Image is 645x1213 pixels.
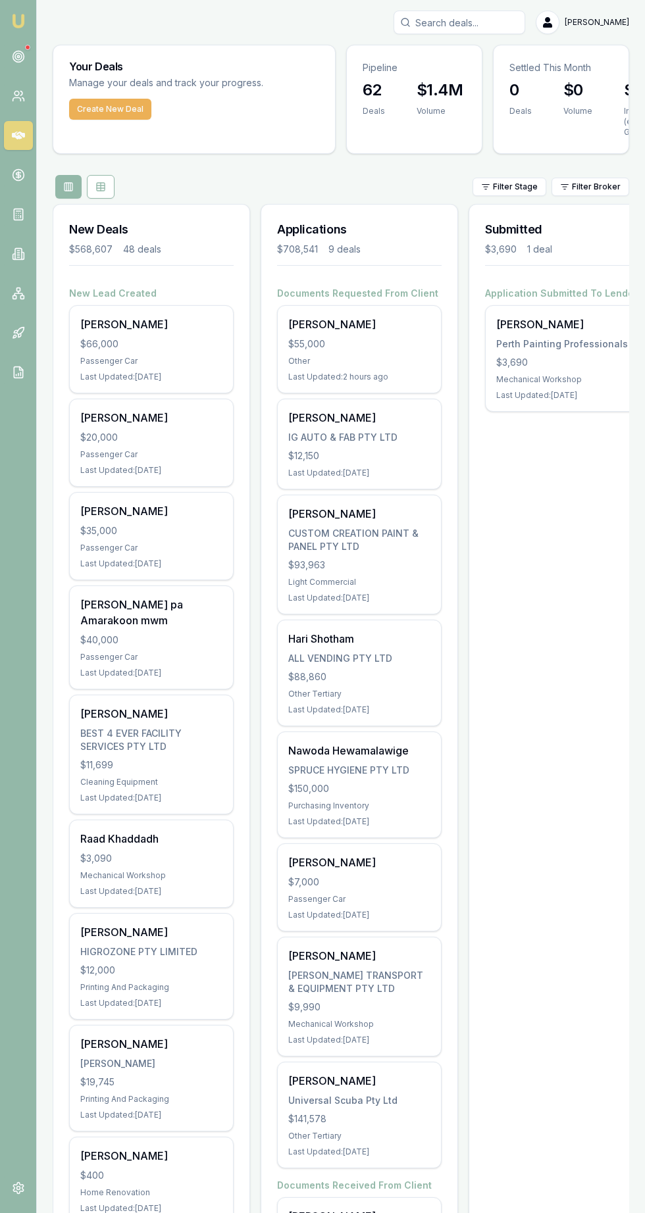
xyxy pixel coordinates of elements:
div: $88,860 [288,670,430,683]
h3: $1.4M [417,80,463,101]
div: Printing And Packaging [80,982,222,993]
div: $20,000 [80,431,222,444]
h4: Documents Received From Client [277,1179,442,1192]
div: CUSTOM CREATION PAINT & PANEL PTY LTD [288,527,430,553]
p: Settled This Month [509,61,613,74]
div: Passenger Car [80,449,222,460]
h3: 62 [363,80,385,101]
div: $3,690 [496,356,638,369]
div: Perth Painting Professionals [496,337,638,351]
div: 1 deal [527,243,552,256]
div: Last Updated: [DATE] [80,668,222,678]
div: Last Updated: [DATE] [80,465,222,476]
div: Other Tertiary [288,689,430,699]
div: $3,090 [80,852,222,865]
div: ALL VENDING PTY LTD [288,652,430,665]
div: $19,745 [80,1076,222,1089]
div: $141,578 [288,1112,430,1126]
div: Last Updated: [DATE] [80,558,222,569]
div: Mechanical Workshop [288,1019,430,1029]
h3: $0 [563,80,592,101]
div: $9,990 [288,1001,430,1014]
div: $66,000 [80,337,222,351]
div: $40,000 [80,633,222,647]
div: [PERSON_NAME] [80,706,222,722]
div: Last Updated: [DATE] [288,1035,430,1045]
div: Last Updated: [DATE] [288,593,430,603]
div: 9 deals [328,243,361,256]
div: [PERSON_NAME] [80,1057,222,1070]
div: [PERSON_NAME] [288,410,430,426]
button: Filter Broker [552,178,629,196]
div: [PERSON_NAME] [80,410,222,426]
div: Raad Khaddadh [80,831,222,847]
div: Passenger Car [80,356,222,366]
h3: Applications [277,220,442,239]
div: Last Updated: [DATE] [288,705,430,715]
button: Filter Stage [473,178,546,196]
div: Last Updated: [DATE] [496,390,638,401]
div: Last Updated: [DATE] [288,816,430,827]
div: Last Updated: [DATE] [80,372,222,382]
div: $12,000 [80,964,222,977]
div: Other [288,356,430,366]
div: Printing And Packaging [80,1094,222,1104]
span: Filter Broker [572,182,621,192]
div: $93,963 [288,558,430,572]
div: Passenger Car [80,543,222,553]
div: $12,150 [288,449,430,462]
div: $400 [80,1169,222,1182]
span: Filter Stage [493,182,538,192]
div: Deals [509,106,532,116]
div: Hari Shotham [288,631,430,647]
div: [PERSON_NAME] [288,1073,430,1089]
div: Mechanical Workshop [496,374,638,385]
div: 48 deals [123,243,161,256]
div: HIGROZONE PTY LIMITED [80,945,222,958]
div: Cleaning Equipment [80,777,222,787]
div: [PERSON_NAME] [80,316,222,332]
div: Volume [563,106,592,116]
div: $55,000 [288,337,430,351]
div: [PERSON_NAME] [80,503,222,519]
div: Last Updated: 2 hours ago [288,372,430,382]
div: Light Commercial [288,577,430,587]
div: Volume [417,106,463,116]
div: $11,699 [80,758,222,772]
div: Last Updated: [DATE] [288,910,430,920]
p: Pipeline [363,61,466,74]
p: Manage your deals and track your progress. [69,76,319,91]
div: Last Updated: [DATE] [288,468,430,478]
div: Universal Scuba Pty Ltd [288,1094,430,1107]
div: [PERSON_NAME] [80,1148,222,1164]
div: Mechanical Workshop [80,870,222,881]
div: [PERSON_NAME] TRANSPORT & EQUIPMENT PTY LTD [288,969,430,995]
div: IG AUTO & FAB PTY LTD [288,431,430,444]
span: [PERSON_NAME] [565,17,629,28]
div: BEST 4 EVER FACILITY SERVICES PTY LTD [80,727,222,753]
div: Home Renovation [80,1187,222,1198]
div: Deals [363,106,385,116]
h3: Your Deals [69,61,319,72]
div: [PERSON_NAME] [80,924,222,940]
div: Other Tertiary [288,1131,430,1141]
div: SPRUCE HYGIENE PTY LTD [288,764,430,777]
div: Passenger Car [288,894,430,904]
div: [PERSON_NAME] [288,854,430,870]
h3: New Deals [69,220,234,239]
div: Purchasing Inventory [288,801,430,811]
div: [PERSON_NAME] [288,948,430,964]
h3: 0 [509,80,532,101]
div: $35,000 [80,524,222,537]
div: Last Updated: [DATE] [80,793,222,803]
input: Search deals [394,11,525,34]
div: [PERSON_NAME] [288,316,430,332]
div: Nawoda Hewamalawige [288,743,430,758]
div: $7,000 [288,876,430,889]
button: Create New Deal [69,99,151,120]
div: Last Updated: [DATE] [80,1110,222,1120]
div: $708,541 [277,243,318,256]
img: emu-icon-u.png [11,13,26,29]
div: Last Updated: [DATE] [288,1147,430,1157]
